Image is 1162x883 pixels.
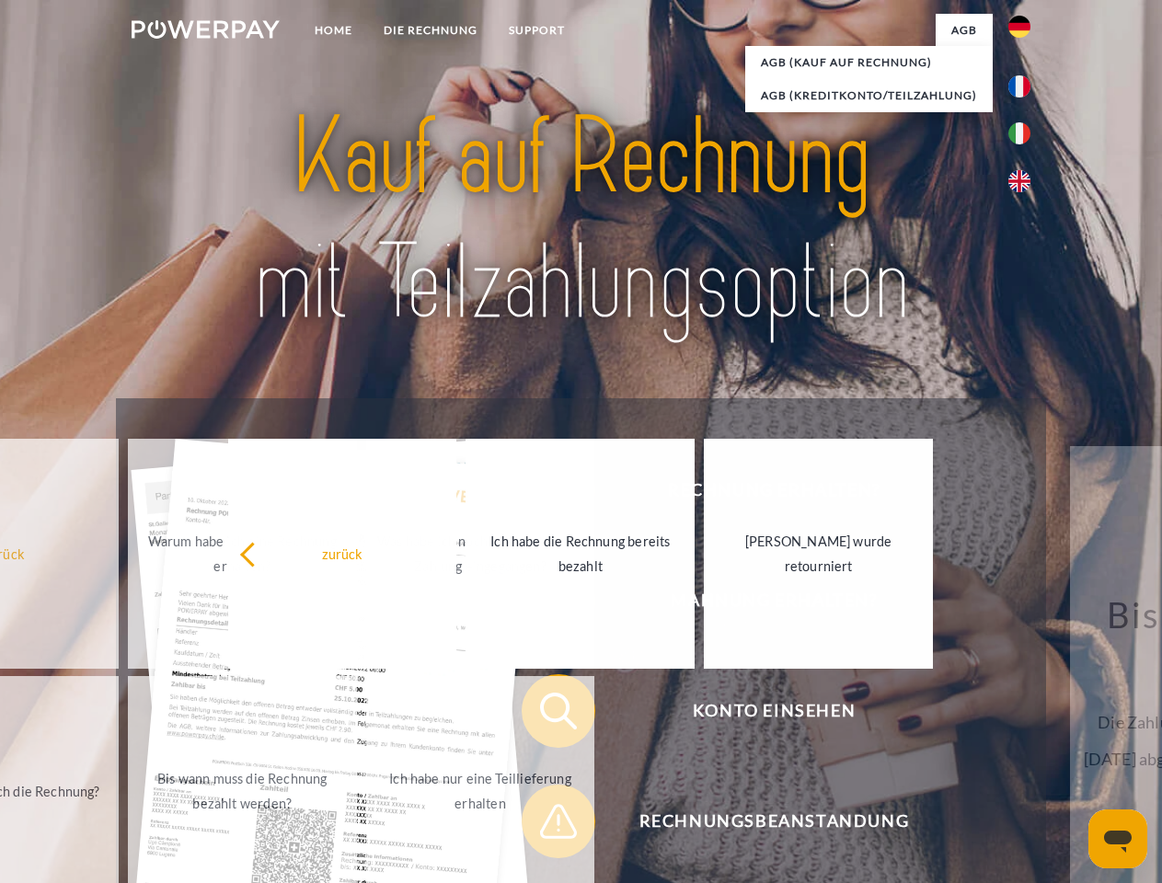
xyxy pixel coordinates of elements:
[1008,16,1030,38] img: de
[477,529,684,579] div: Ich habe die Rechnung bereits bezahlt
[239,541,446,566] div: zurück
[132,20,280,39] img: logo-powerpay-white.svg
[1008,75,1030,97] img: fr
[548,785,999,858] span: Rechnungsbeanstandung
[936,14,993,47] a: agb
[1008,170,1030,192] img: en
[139,529,346,579] div: Warum habe ich eine Rechnung erhalten?
[548,674,999,748] span: Konto einsehen
[176,88,986,352] img: title-powerpay_de.svg
[522,674,1000,748] button: Konto einsehen
[299,14,368,47] a: Home
[745,46,993,79] a: AGB (Kauf auf Rechnung)
[1088,809,1147,868] iframe: Schaltfläche zum Öffnen des Messaging-Fensters
[1008,122,1030,144] img: it
[368,14,493,47] a: DIE RECHNUNG
[139,766,346,816] div: Bis wann muss die Rechnung bezahlt werden?
[493,14,581,47] a: SUPPORT
[522,785,1000,858] button: Rechnungsbeanstandung
[745,79,993,112] a: AGB (Kreditkonto/Teilzahlung)
[715,529,922,579] div: [PERSON_NAME] wurde retourniert
[377,766,584,816] div: Ich habe nur eine Teillieferung erhalten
